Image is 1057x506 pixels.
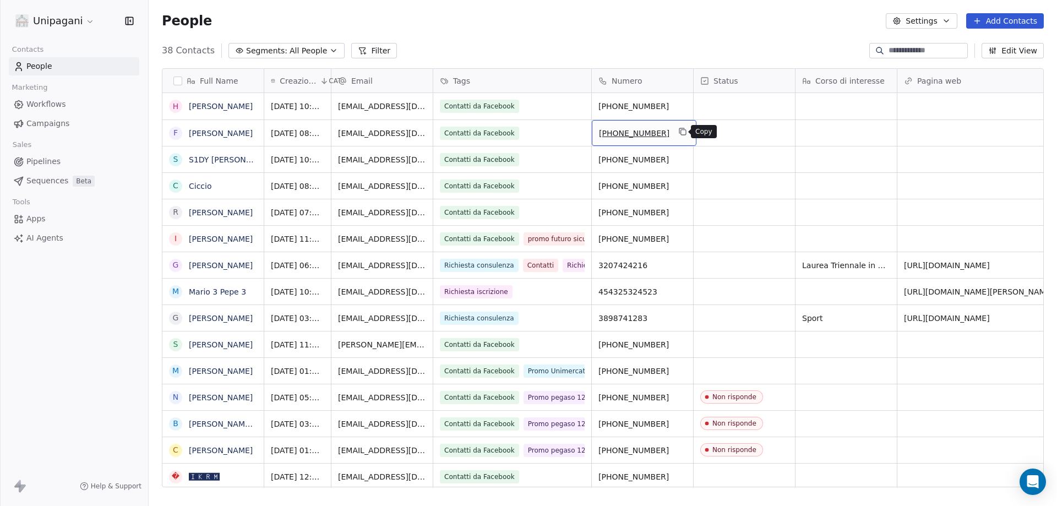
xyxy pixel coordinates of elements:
span: Promo pegaso 125€ [524,444,598,457]
a: [PERSON_NAME] [189,102,253,111]
span: AI Agents [26,232,63,244]
span: [EMAIL_ADDRESS][DOMAIN_NAME] [338,181,426,192]
span: Beta [73,176,95,187]
span: Promo Unimercatorum 125€ [524,364,626,378]
a: 🅸🅺🆁🅼 [189,472,220,481]
div: Status [694,69,795,93]
span: People [162,13,212,29]
span: [DATE] 12:16 PM [271,471,324,482]
span: Richiesta iscrizione [440,285,513,298]
span: Email [351,75,373,86]
a: [PERSON_NAME] [189,235,253,243]
span: All People [290,45,327,57]
a: [PERSON_NAME] [189,367,253,376]
span: [DATE] 08:06 PM [271,128,324,139]
span: Unipagani [33,14,83,28]
div: Email [331,69,433,93]
span: Contatti da Facebook [440,100,519,113]
span: Promo pegaso 125€ [524,391,598,404]
span: [PHONE_NUMBER] [598,154,686,165]
span: Sequences [26,175,68,187]
div: Open Intercom Messenger [1020,469,1046,495]
span: promo futuro sicuro pegaso <22 anni [524,232,657,246]
div: g [173,259,179,271]
img: logo%20unipagani.png [15,14,29,28]
span: Pagina web [917,75,961,86]
span: [PHONE_NUMBER] [599,128,669,139]
button: Edit View [982,43,1044,58]
span: Help & Support [91,482,141,491]
p: Copy [695,127,712,136]
span: Richiesta consulenza [440,259,519,272]
a: [PERSON_NAME] [189,446,253,455]
span: 3898741283 [598,313,686,324]
span: [DATE] 03:33 PM [271,313,324,324]
a: [PERSON_NAME] Lo [189,420,264,428]
div: Full Name [162,69,264,93]
div: H [173,101,179,112]
a: S1DY [PERSON_NAME] [189,155,275,164]
span: Full Name [200,75,238,86]
div: M [172,286,179,297]
span: Contatti da Facebook [440,338,519,351]
a: [PERSON_NAME] [189,340,253,349]
span: Contacts [7,41,48,58]
div: Tags [433,69,591,93]
a: Campaigns [9,115,139,133]
div: C [173,180,178,192]
span: [EMAIL_ADDRESS][DOMAIN_NAME] [338,128,426,139]
span: Promo pegaso 125€ [524,417,598,431]
span: [EMAIL_ADDRESS][DOMAIN_NAME] [338,445,426,456]
div: � [172,471,179,482]
span: Contatti da Facebook [440,444,519,457]
span: [EMAIL_ADDRESS][DOMAIN_NAME] [338,313,426,324]
button: Unipagani [13,12,97,30]
span: Contatti da Facebook [440,470,519,483]
a: Ciccio [189,182,212,191]
span: Sales [8,137,36,153]
span: Pipelines [26,156,61,167]
span: Tags [453,75,470,86]
span: Laurea Triennale in Economia Aziendale (L-18) [802,260,890,271]
span: [DATE] 03:16 PM [271,418,324,429]
span: [PHONE_NUMBER] [598,233,686,244]
span: Contatti da Facebook [440,127,519,140]
span: [EMAIL_ADDRESS][DOMAIN_NAME] [338,366,426,377]
span: [DATE] 06:07 PM [271,260,324,271]
span: Creazione contatto [280,75,318,86]
a: [URL][DOMAIN_NAME][PERSON_NAME] [904,287,1054,296]
span: Contatti [523,259,558,272]
span: [DATE] 11:06 AM [271,233,324,244]
span: [PERSON_NAME][EMAIL_ADDRESS][PERSON_NAME][DOMAIN_NAME] [338,339,426,350]
span: 454325324523 [598,286,686,297]
span: [DATE] 05:16 PM [271,392,324,403]
span: Contatti da Facebook [440,206,519,219]
div: S [173,154,178,165]
span: 38 Contacts [162,44,215,57]
span: [EMAIL_ADDRESS][DOMAIN_NAME] [338,418,426,429]
span: [DATE] 10:43 AM [271,286,324,297]
span: Richiesta consulenza [440,312,519,325]
span: [PHONE_NUMBER] [598,101,686,112]
span: Apps [26,213,46,225]
span: [DATE] 10:06 PM [271,101,324,112]
span: [PHONE_NUMBER] [598,366,686,377]
span: [DATE] 11:16 AM [271,339,324,350]
a: Pipelines [9,153,139,171]
span: CAT [329,77,341,85]
a: [PERSON_NAME] [189,208,253,217]
span: Contatti da Facebook [440,153,519,166]
a: [PERSON_NAME] [189,129,253,138]
span: Tools [8,194,35,210]
span: [EMAIL_ADDRESS][DOMAIN_NAME] [338,260,426,271]
a: SequencesBeta [9,172,139,190]
div: Numero [592,69,693,93]
span: [PHONE_NUMBER] [598,392,686,403]
div: R [173,206,178,218]
span: [EMAIL_ADDRESS][DOMAIN_NAME] [338,233,426,244]
a: AI Agents [9,229,139,247]
a: People [9,57,139,75]
span: [EMAIL_ADDRESS][DOMAIN_NAME] [338,154,426,165]
div: C [173,444,178,456]
a: [URL][DOMAIN_NAME] [904,261,990,270]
